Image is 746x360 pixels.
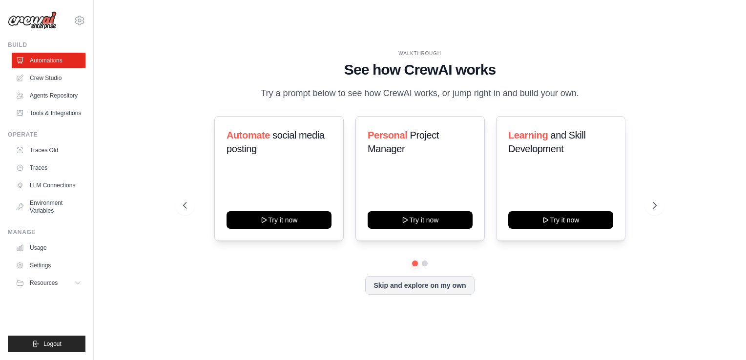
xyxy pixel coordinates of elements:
a: Tools & Integrations [12,105,85,121]
button: Resources [12,275,85,291]
a: Settings [12,258,85,273]
h1: See how CrewAI works [183,61,657,79]
span: social media posting [227,130,325,154]
div: Operate [8,131,85,139]
div: WALKTHROUGH [183,50,657,57]
span: Personal [368,130,407,140]
a: Agents Repository [12,88,85,103]
a: Usage [12,240,85,256]
div: Build [8,41,85,49]
p: Try a prompt below to see how CrewAI works, or jump right in and build your own. [256,86,584,100]
button: Try it now [227,211,332,229]
a: Crew Studio [12,70,85,86]
button: Logout [8,336,85,352]
div: Manage [8,228,85,236]
span: Automate [227,130,270,140]
span: Project Manager [368,130,439,154]
a: LLM Connections [12,178,85,193]
a: Automations [12,53,85,68]
img: Logo [8,11,57,30]
span: Learning [508,130,548,140]
button: Try it now [508,211,613,229]
a: Environment Variables [12,195,85,219]
span: Logout [43,340,62,348]
span: Resources [30,279,58,287]
a: Traces Old [12,142,85,158]
a: Traces [12,160,85,176]
button: Skip and explore on my own [365,276,474,295]
button: Try it now [368,211,473,229]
